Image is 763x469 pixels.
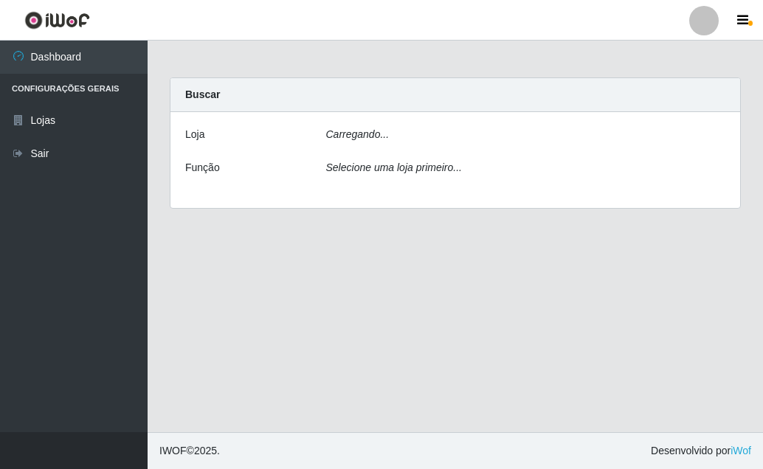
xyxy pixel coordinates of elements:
label: Função [185,160,220,176]
i: Selecione uma loja primeiro... [326,161,462,173]
span: IWOF [159,445,187,456]
label: Loja [185,127,204,142]
span: Desenvolvido por [651,443,751,459]
img: CoreUI Logo [24,11,90,29]
a: iWof [731,445,751,456]
i: Carregando... [326,128,390,140]
strong: Buscar [185,88,220,100]
span: © 2025 . [159,443,220,459]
